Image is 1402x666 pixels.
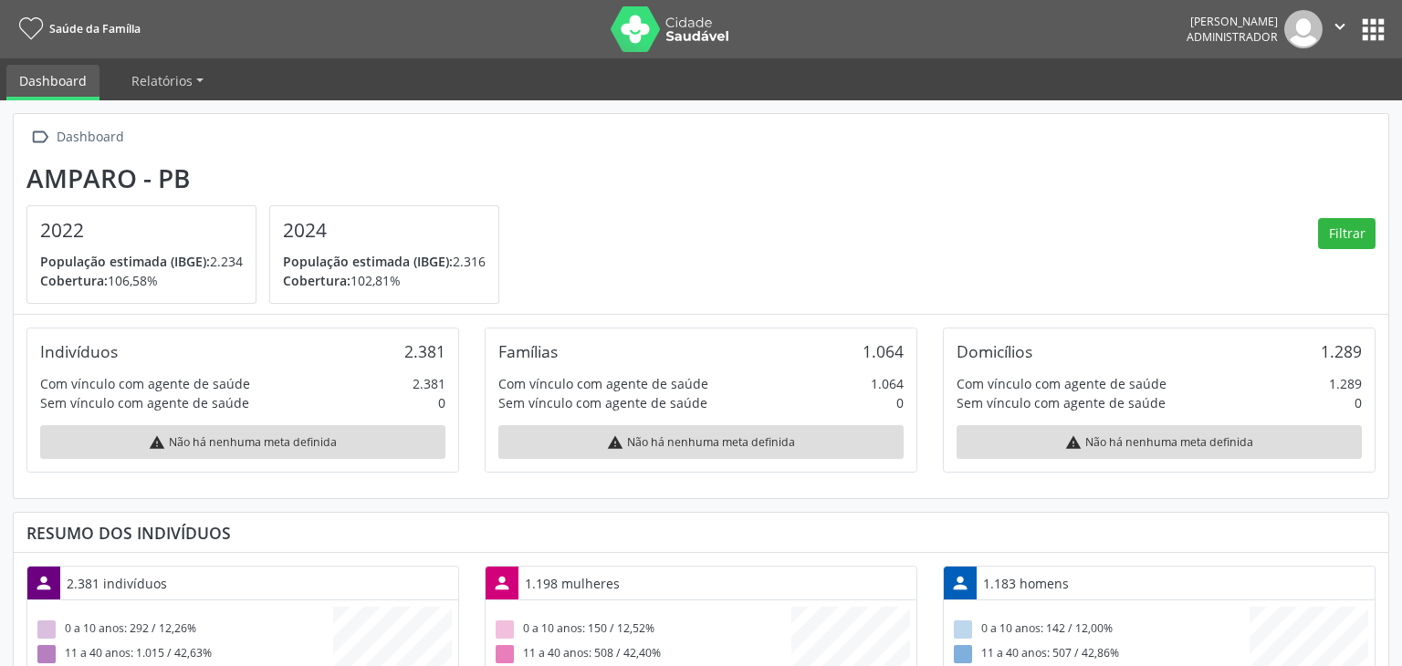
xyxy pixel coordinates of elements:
[404,341,445,361] div: 2.381
[1357,14,1389,46] button: apps
[53,124,127,151] div: Dashboard
[492,641,791,666] div: 11 a 40 anos: 508 / 42,40%
[40,341,118,361] div: Indivíduos
[1330,16,1350,36] i: 
[863,341,904,361] div: 1.064
[13,14,141,44] a: Saúde da Família
[26,124,53,151] i: 
[26,523,1376,543] div: Resumo dos indivíduos
[438,393,445,412] div: 0
[1355,393,1362,412] div: 0
[34,641,333,666] div: 11 a 40 anos: 1.015 / 42,63%
[498,393,707,412] div: Sem vínculo com agente de saúde
[977,567,1075,599] div: 1.183 homens
[957,393,1166,412] div: Sem vínculo com agente de saúde
[492,573,512,593] i: person
[6,65,99,100] a: Dashboard
[1187,14,1278,29] div: [PERSON_NAME]
[957,341,1032,361] div: Domicílios
[26,163,512,193] div: Amparo - PB
[40,374,250,393] div: Com vínculo com agente de saúde
[950,641,1250,666] div: 11 a 40 anos: 507 / 42,86%
[283,219,486,242] h4: 2024
[607,434,623,451] i: warning
[498,374,708,393] div: Com vínculo com agente de saúde
[896,393,904,412] div: 0
[119,65,216,97] a: Relatórios
[131,72,193,89] span: Relatórios
[498,341,558,361] div: Famílias
[34,617,333,641] div: 0 a 10 anos: 292 / 12,26%
[1187,29,1278,45] span: Administrador
[413,374,445,393] div: 2.381
[1318,218,1376,249] button: Filtrar
[40,219,243,242] h4: 2022
[957,425,1362,459] div: Não há nenhuma meta definida
[1329,374,1362,393] div: 1.289
[518,567,626,599] div: 1.198 mulheres
[149,434,165,451] i: warning
[40,253,210,270] span: População estimada (IBGE):
[283,272,350,289] span: Cobertura:
[283,252,486,271] p: 2.316
[950,573,970,593] i: person
[1323,10,1357,48] button: 
[26,124,127,151] a:  Dashboard
[40,271,243,290] p: 106,58%
[40,272,108,289] span: Cobertura:
[34,573,54,593] i: person
[60,567,173,599] div: 2.381 indivíduos
[1065,434,1082,451] i: warning
[498,425,904,459] div: Não há nenhuma meta definida
[283,271,486,290] p: 102,81%
[49,21,141,36] span: Saúde da Família
[40,393,249,412] div: Sem vínculo com agente de saúde
[492,617,791,641] div: 0 a 10 anos: 150 / 12,52%
[1321,341,1362,361] div: 1.289
[957,374,1167,393] div: Com vínculo com agente de saúde
[40,252,243,271] p: 2.234
[1284,10,1323,48] img: img
[283,253,453,270] span: População estimada (IBGE):
[871,374,904,393] div: 1.064
[950,617,1250,641] div: 0 a 10 anos: 142 / 12,00%
[40,425,445,459] div: Não há nenhuma meta definida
